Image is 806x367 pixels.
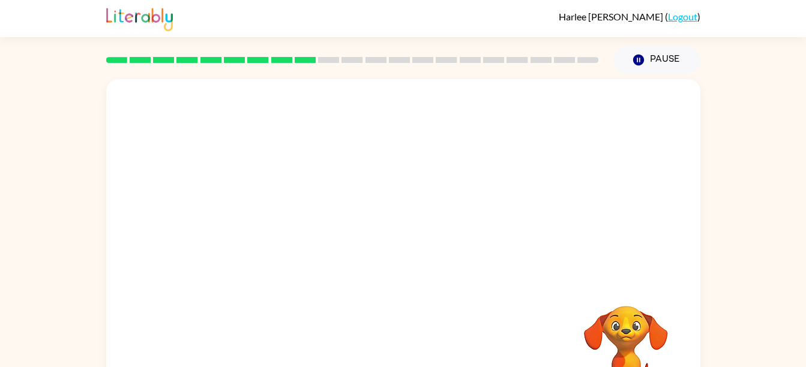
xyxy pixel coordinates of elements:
[613,46,700,74] button: Pause
[668,11,697,22] a: Logout
[106,5,173,31] img: Literably
[559,11,700,22] div: ( )
[559,11,665,22] span: Harlee [PERSON_NAME]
